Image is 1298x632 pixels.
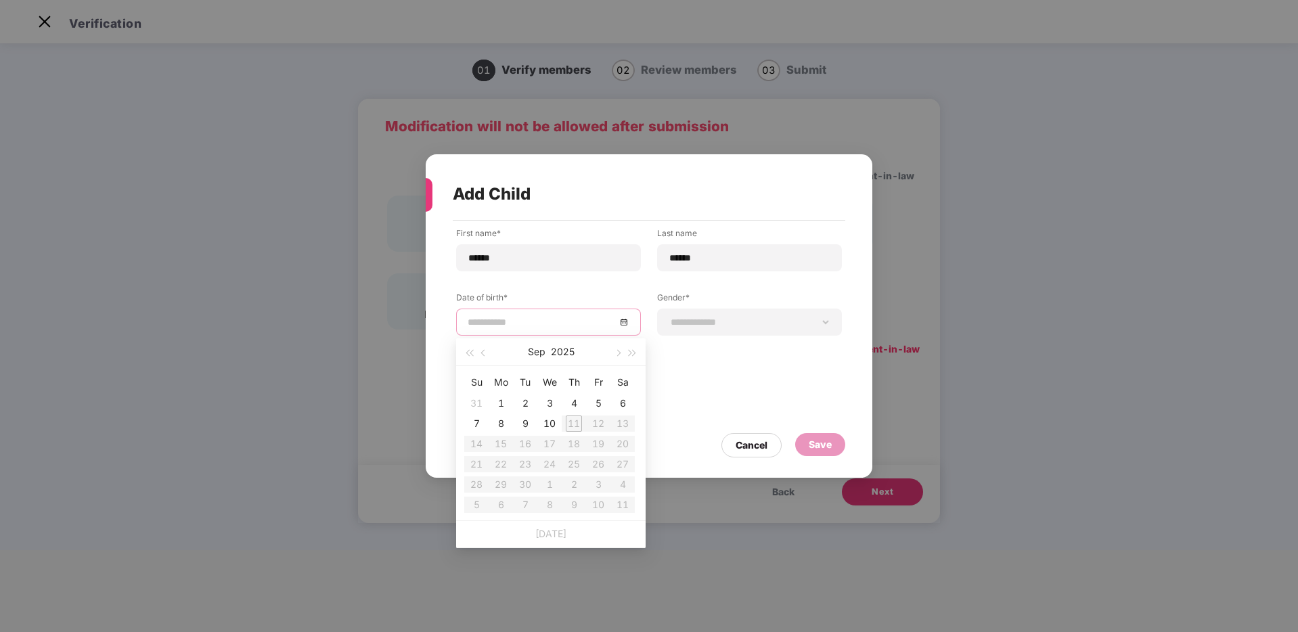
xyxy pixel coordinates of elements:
th: Fr [586,371,610,393]
div: Cancel [736,438,767,453]
div: Save [809,437,832,452]
div: 3 [541,395,558,411]
div: 9 [517,415,533,432]
td: 2025-09-09 [513,413,537,434]
th: Su [464,371,489,393]
th: Th [562,371,586,393]
div: 6 [614,395,631,411]
td: 2025-08-31 [464,393,489,413]
button: 2025 [551,338,575,365]
td: 2025-09-07 [464,413,489,434]
div: 4 [566,395,582,411]
td: 2025-09-03 [537,393,562,413]
label: Gender* [657,292,842,309]
td: 2025-09-01 [489,393,513,413]
td: 2025-09-06 [610,393,635,413]
div: 10 [541,415,558,432]
div: 2 [517,395,533,411]
label: Last name [657,227,842,244]
button: Sep [528,338,545,365]
td: 2025-09-04 [562,393,586,413]
div: Add Child [453,168,813,221]
th: Tu [513,371,537,393]
div: 8 [493,415,509,432]
th: Sa [610,371,635,393]
label: Date of birth* [456,292,641,309]
td: 2025-09-08 [489,413,513,434]
div: 1 [493,395,509,411]
a: [DATE] [535,528,566,539]
td: 2025-09-05 [586,393,610,413]
td: 2025-09-10 [537,413,562,434]
td: 2025-09-02 [513,393,537,413]
label: First name* [456,227,641,244]
div: 31 [468,395,485,411]
th: Mo [489,371,513,393]
div: 7 [468,415,485,432]
th: We [537,371,562,393]
div: 5 [590,395,606,411]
